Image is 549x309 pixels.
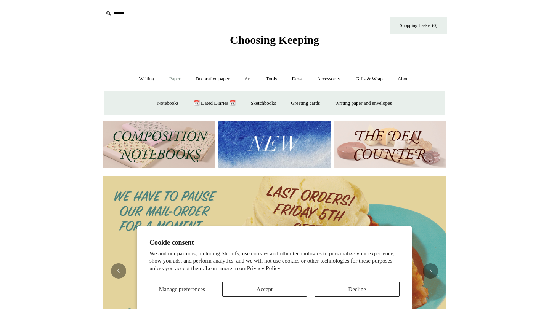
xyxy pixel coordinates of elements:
a: Decorative paper [189,69,236,89]
a: Tools [259,69,284,89]
img: The Deli Counter [334,121,446,169]
a: Choosing Keeping [230,40,319,45]
p: We and our partners, including Shopify, use cookies and other technologies to personalize your ex... [149,250,400,272]
a: Writing paper and envelopes [328,93,399,113]
a: Paper [162,69,188,89]
a: Writing [132,69,161,89]
h2: Cookie consent [149,239,400,247]
button: Previous [111,263,126,279]
a: 📆 Dated Diaries 📆 [187,93,242,113]
a: Desk [285,69,309,89]
a: Art [238,69,258,89]
a: Privacy Policy [247,265,281,271]
a: Notebooks [150,93,185,113]
span: Choosing Keeping [230,33,319,46]
button: Manage preferences [149,282,215,297]
button: Next [423,263,438,279]
a: Sketchbooks [244,93,283,113]
span: Manage preferences [159,286,205,292]
a: Greeting cards [284,93,327,113]
a: Gifts & Wrap [349,69,390,89]
button: Decline [315,282,400,297]
a: Accessories [310,69,348,89]
img: 202302 Composition ledgers.jpg__PID:69722ee6-fa44-49dd-a067-31375e5d54ec [103,121,215,169]
img: New.jpg__PID:f73bdf93-380a-4a35-bcfe-7823039498e1 [218,121,330,169]
a: Shopping Basket (0) [390,17,447,34]
a: About [391,69,417,89]
button: Accept [222,282,307,297]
